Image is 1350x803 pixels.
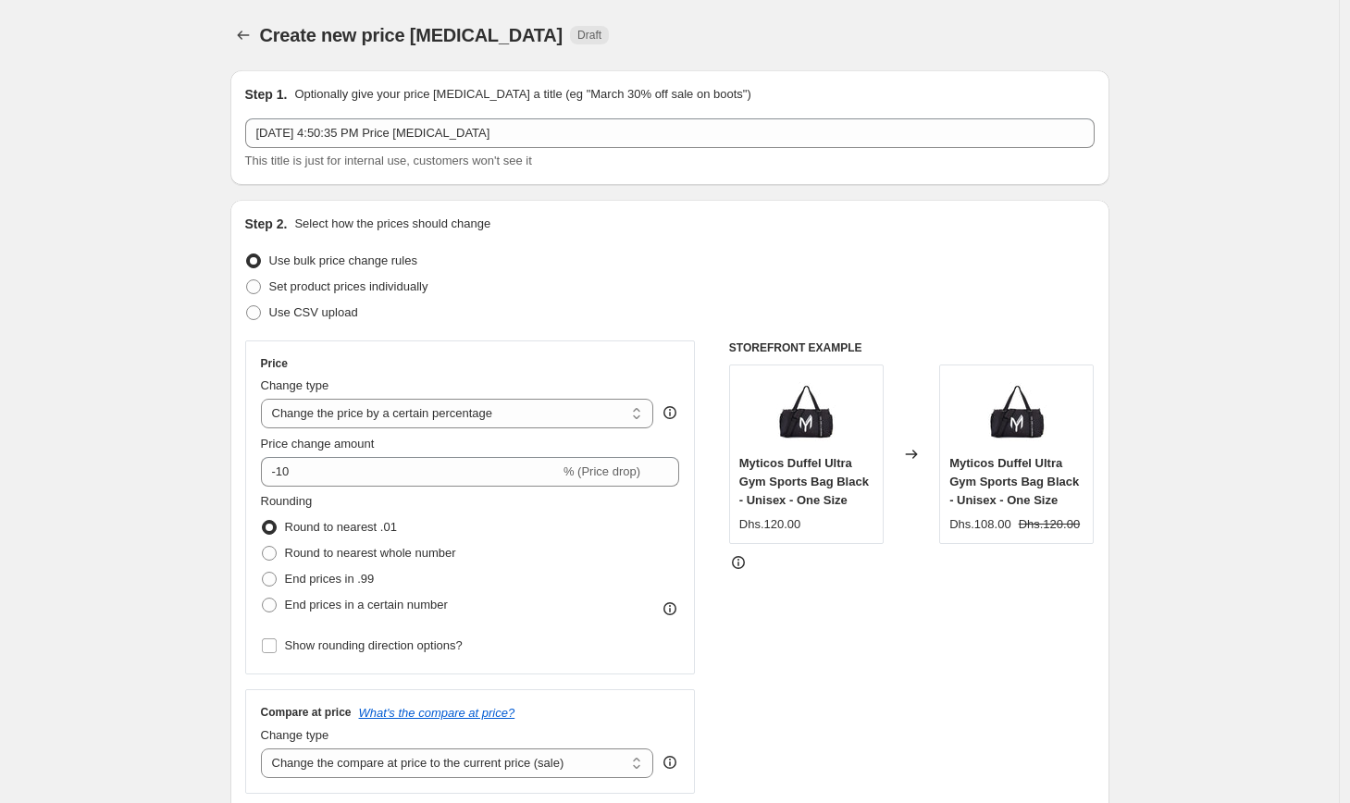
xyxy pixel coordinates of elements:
[661,403,679,422] div: help
[285,572,375,586] span: End prices in .99
[269,305,358,319] span: Use CSV upload
[739,517,801,531] span: Dhs.120.00
[294,215,490,233] p: Select how the prices should change
[245,85,288,104] h2: Step 1.
[269,253,417,267] span: Use bulk price change rules
[245,215,288,233] h2: Step 2.
[285,598,448,612] span: End prices in a certain number
[261,494,313,508] span: Rounding
[245,118,1095,148] input: 30% off holiday sale
[359,706,515,720] button: What's the compare at price?
[285,520,397,534] span: Round to nearest .01
[564,464,640,478] span: % (Price drop)
[285,546,456,560] span: Round to nearest whole number
[245,154,532,167] span: This title is just for internal use, customers won't see it
[260,25,564,45] span: Create new price [MEDICAL_DATA]
[261,728,329,742] span: Change type
[1019,517,1081,531] span: Dhs.120.00
[261,356,288,371] h3: Price
[661,753,679,772] div: help
[261,378,329,392] span: Change type
[949,456,1079,507] span: Myticos Duffel Ultra Gym Sports Bag Black - Unisex - One Size
[980,375,1054,449] img: Myticos_Gym_Bag_-_Front_Side_80x.jpg
[739,456,869,507] span: Myticos Duffel Ultra Gym Sports Bag Black - Unisex - One Size
[769,375,843,449] img: Myticos_Gym_Bag_-_Front_Side_80x.jpg
[261,705,352,720] h3: Compare at price
[577,28,601,43] span: Draft
[230,22,256,48] button: Price change jobs
[294,85,750,104] p: Optionally give your price [MEDICAL_DATA] a title (eg "March 30% off sale on boots")
[729,340,1095,355] h6: STOREFRONT EXAMPLE
[261,437,375,451] span: Price change amount
[269,279,428,293] span: Set product prices individually
[261,457,560,487] input: -15
[949,517,1011,531] span: Dhs.108.00
[285,638,463,652] span: Show rounding direction options?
